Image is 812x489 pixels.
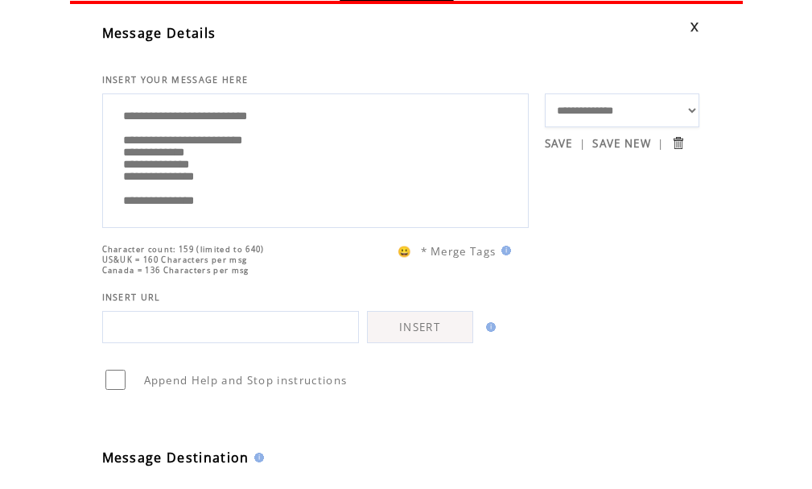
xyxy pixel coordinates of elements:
span: Character count: 159 (limited to 640) [102,244,265,255]
span: * Merge Tags [421,244,497,259]
a: SAVE NEW [592,136,651,151]
span: Canada = 136 Characters per msg [102,265,249,276]
span: Message Details [102,24,216,42]
span: | [657,136,664,151]
a: SAVE [545,136,573,151]
img: help.gif [249,453,264,462]
img: help.gif [497,246,511,255]
img: help.gif [481,322,496,332]
span: Message Destination [102,449,249,466]
span: US&UK = 160 Characters per msg [102,255,248,265]
span: INSERT URL [102,292,161,303]
span: 😀 [398,244,412,259]
a: INSERT [367,311,473,343]
span: INSERT YOUR MESSAGE HERE [102,74,249,85]
span: | [579,136,586,151]
span: Append Help and Stop instructions [144,373,348,387]
input: Submit [670,135,686,151]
